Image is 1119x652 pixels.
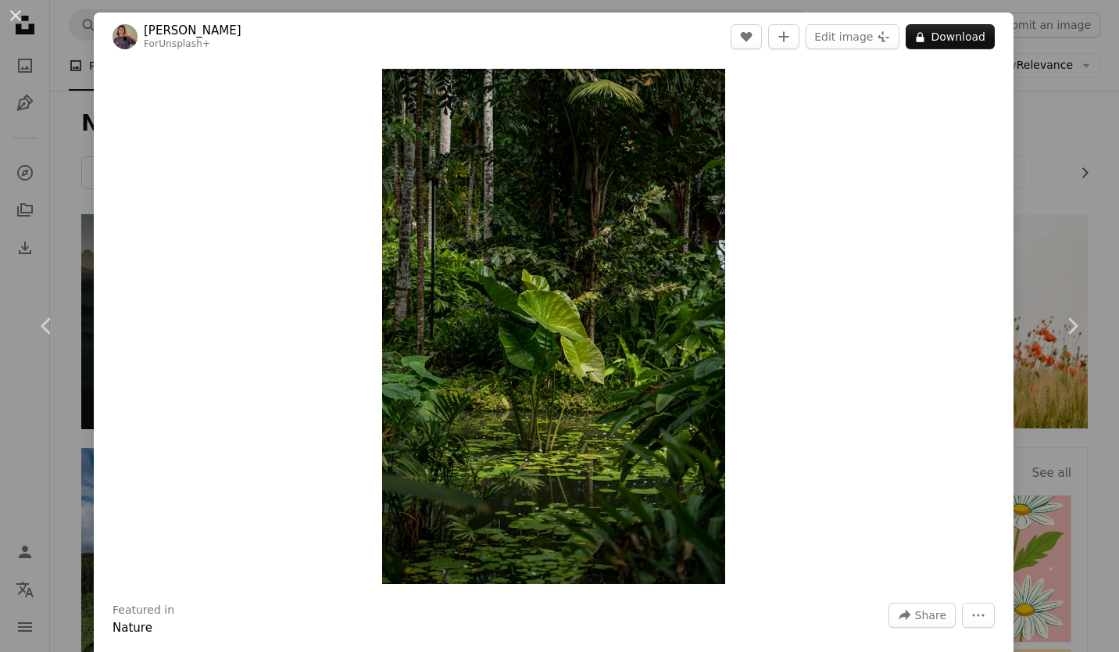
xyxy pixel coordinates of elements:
[159,38,210,49] a: Unsplash+
[768,24,799,49] button: Add to Collection
[113,621,152,635] a: Nature
[113,24,138,49] img: Go to Dario Brönnimann's profile
[144,38,241,51] div: For
[382,69,725,584] img: a lush green forest filled with lots of trees
[962,603,995,628] button: More Actions
[382,69,725,584] button: Zoom in on this image
[888,603,956,628] button: Share this image
[1025,251,1119,401] a: Next
[144,23,241,38] a: [PERSON_NAME]
[915,604,946,627] span: Share
[806,24,899,49] button: Edit image
[113,603,174,618] h3: Featured in
[906,24,995,49] button: Download
[731,24,762,49] button: Like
